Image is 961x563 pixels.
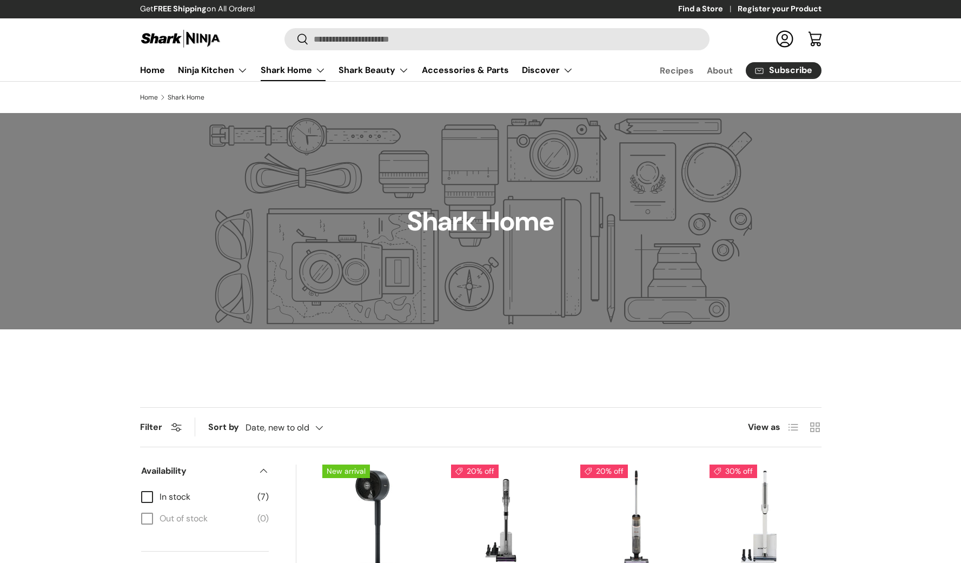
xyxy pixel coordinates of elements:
a: Register your Product [738,3,821,15]
p: Get on All Orders! [140,3,255,15]
span: (7) [257,491,269,504]
span: 30% off [710,465,757,478]
span: 20% off [451,465,499,478]
strong: FREE Shipping [154,4,207,14]
span: In stock [160,491,251,504]
button: Date, new to old [246,418,345,437]
span: New arrival [322,465,370,478]
span: 20% off [580,465,628,478]
a: Ninja Kitchen [178,59,248,81]
nav: Secondary [634,59,821,81]
a: Shark Home [168,94,204,101]
a: Subscribe [746,62,821,79]
a: Find a Store [678,3,738,15]
span: Date, new to old [246,422,309,433]
summary: Ninja Kitchen [171,59,254,81]
nav: Primary [140,59,573,81]
a: Home [140,94,158,101]
span: Filter [140,421,162,433]
h1: Shark Home [407,204,554,238]
summary: Availability [141,452,269,491]
a: Shark Home [261,59,326,81]
a: Accessories & Parts [422,59,509,81]
span: View as [748,421,780,434]
button: Filter [140,421,182,433]
span: Out of stock [160,512,251,525]
img: Shark Ninja Philippines [140,28,221,49]
a: Recipes [660,60,694,81]
summary: Shark Beauty [332,59,415,81]
span: Subscribe [769,66,812,75]
span: Availability [141,465,251,478]
summary: Shark Home [254,59,332,81]
a: Shark Beauty [339,59,409,81]
label: Sort by [208,421,246,434]
nav: Breadcrumbs [140,92,821,102]
summary: Discover [515,59,580,81]
a: Discover [522,59,573,81]
a: Home [140,59,165,81]
a: About [707,60,733,81]
span: (0) [257,512,269,525]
